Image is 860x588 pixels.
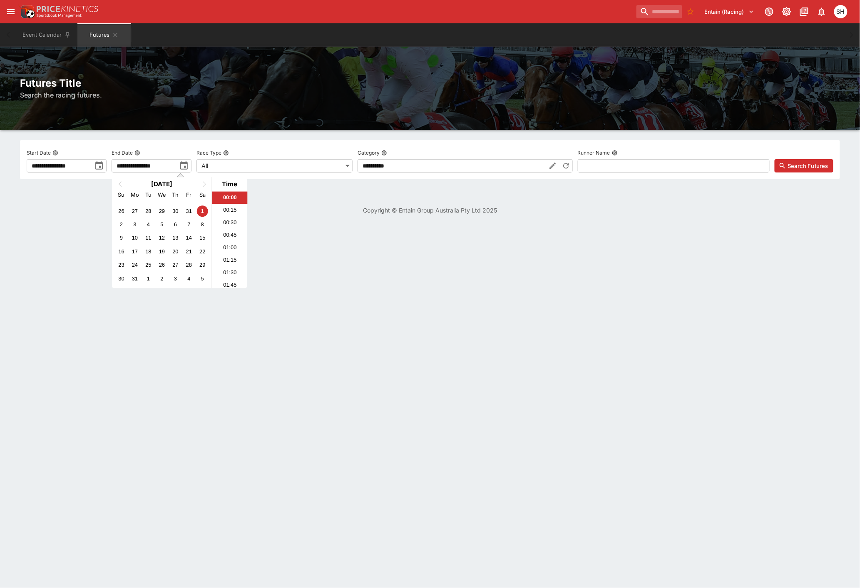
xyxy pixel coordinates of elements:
[37,6,98,12] img: PriceKinetics
[170,233,181,244] div: Choose Thursday, August 13th, 2026
[143,219,154,230] div: Choose Tuesday, August 4th, 2026
[156,260,167,271] div: Choose Wednesday, August 26th, 2026
[129,205,140,217] div: Choose Monday, July 27th, 2026
[197,219,208,230] div: Choose Saturday, August 8th, 2026
[183,205,194,217] div: Choose Friday, July 31st, 2026
[156,189,167,200] div: Wednesday
[112,177,247,288] div: Choose Date and Time
[113,178,126,191] button: Previous Month
[183,260,194,271] div: Choose Friday, August 28th, 2026
[143,233,154,244] div: Choose Tuesday, August 11th, 2026
[156,233,167,244] div: Choose Wednesday, August 12th, 2026
[212,191,248,204] li: 00:00
[183,233,194,244] div: Choose Friday, August 14th, 2026
[112,149,133,156] p: End Date
[77,23,131,47] button: Futures
[116,189,127,200] div: Sunday
[636,5,682,18] input: search
[797,4,812,19] button: Documentation
[143,260,154,271] div: Choose Tuesday, August 25th, 2026
[176,158,191,173] button: toggle date time picker
[212,229,248,241] li: 00:45
[578,149,610,156] p: Runner Name
[214,180,245,188] div: Time
[212,241,248,254] li: 01:00
[143,189,154,200] div: Tuesday
[112,180,212,188] h2: [DATE]
[779,4,794,19] button: Toggle light/dark mode
[832,3,850,21] button: Scott Hunt
[762,4,777,19] button: Connected to PK
[170,273,181,284] div: Choose Thursday, September 3rd, 2026
[199,178,212,191] button: Next Month
[170,219,181,230] div: Choose Thursday, August 6th, 2026
[27,149,51,156] p: Start Date
[559,159,573,173] button: Reset Category to All Racing
[129,189,140,200] div: Monday
[834,5,848,18] div: Scott Hunt
[788,162,828,170] span: Search Futures
[612,150,618,156] button: Runner Name
[20,77,840,90] h2: Futures Title
[156,219,167,230] div: Choose Wednesday, August 5th, 2026
[197,189,208,200] div: Saturday
[223,150,229,156] button: Race Type
[814,4,829,19] button: Notifications
[129,260,140,271] div: Choose Monday, August 24th, 2026
[3,4,18,19] button: open drawer
[170,189,181,200] div: Thursday
[197,260,208,271] div: Choose Saturday, August 29th, 2026
[143,205,154,217] div: Choose Tuesday, July 28th, 2026
[52,150,58,156] button: Start Date
[116,219,127,230] div: Choose Sunday, August 2nd, 2026
[684,5,697,18] button: No Bookmarks
[197,246,208,257] div: Choose Saturday, August 22nd, 2026
[170,246,181,257] div: Choose Thursday, August 20th, 2026
[129,233,140,244] div: Choose Monday, August 10th, 2026
[116,273,127,284] div: Choose Sunday, August 30th, 2026
[156,273,167,284] div: Choose Wednesday, September 2nd, 2026
[20,90,840,100] h6: Search the racing futures.
[37,14,82,18] img: Sportsbook Management
[381,150,387,156] button: Category
[183,246,194,257] div: Choose Friday, August 21st, 2026
[546,159,559,173] button: Edit Category
[212,279,248,291] li: 01:45
[17,23,76,47] button: Event Calendar
[170,205,181,217] div: Choose Thursday, July 30th, 2026
[212,204,248,216] li: 00:15
[197,233,208,244] div: Choose Saturday, August 15th, 2026
[170,260,181,271] div: Choose Thursday, August 27th, 2026
[134,150,140,156] button: End Date
[183,273,194,284] div: Choose Friday, September 4th, 2026
[92,158,107,173] button: toggle date time picker
[156,246,167,257] div: Choose Wednesday, August 19th, 2026
[116,260,127,271] div: Choose Sunday, August 23rd, 2026
[212,266,248,279] li: 01:30
[183,219,194,230] div: Choose Friday, August 7th, 2026
[18,3,35,20] img: PriceKinetics Logo
[196,159,353,173] div: All
[197,205,208,217] div: Choose Saturday, August 1st, 2026
[212,254,248,266] li: 01:15
[700,5,759,18] button: Select Tenant
[129,273,140,284] div: Choose Monday, August 31st, 2026
[116,205,127,217] div: Choose Sunday, July 26th, 2026
[358,149,380,156] p: Category
[197,273,208,284] div: Choose Saturday, September 5th, 2026
[212,191,248,288] ul: Time
[129,246,140,257] div: Choose Monday, August 17th, 2026
[156,205,167,217] div: Choose Wednesday, July 29th, 2026
[143,273,154,284] div: Choose Tuesday, September 1st, 2026
[116,246,127,257] div: Choose Sunday, August 16th, 2026
[116,233,127,244] div: Choose Sunday, August 9th, 2026
[143,246,154,257] div: Choose Tuesday, August 18th, 2026
[212,216,248,229] li: 00:30
[775,159,833,173] button: Search Futures
[183,189,194,200] div: Friday
[114,204,209,285] div: Month August, 2026
[129,219,140,230] div: Choose Monday, August 3rd, 2026
[196,149,221,156] p: Race Type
